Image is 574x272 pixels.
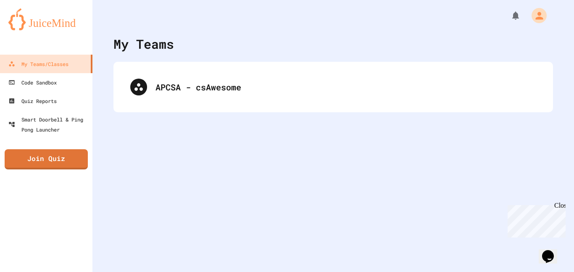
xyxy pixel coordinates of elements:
div: My Teams [113,34,174,53]
div: Code Sandbox [8,77,57,87]
div: My Teams/Classes [8,59,68,69]
div: Quiz Reports [8,96,57,106]
img: logo-orange.svg [8,8,84,30]
iframe: chat widget [504,202,566,238]
a: Join Quiz [5,149,88,169]
div: My Notifications [495,8,523,23]
div: APCSA - csAwesome [122,70,545,104]
div: APCSA - csAwesome [155,81,536,93]
iframe: chat widget [539,238,566,264]
div: My Account [523,6,549,25]
div: Chat with us now!Close [3,3,58,53]
div: Smart Doorbell & Ping Pong Launcher [8,114,89,135]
